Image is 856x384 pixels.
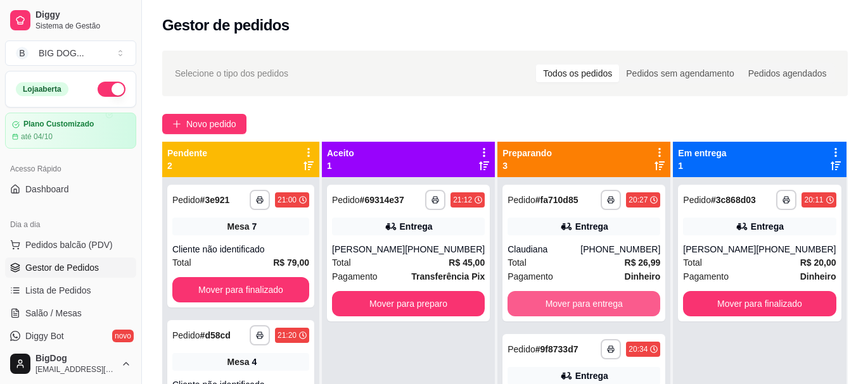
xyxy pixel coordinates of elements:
[508,243,580,256] div: Claudiana
[25,238,113,251] span: Pedidos balcão (PDV)
[167,147,207,159] p: Pendente
[25,330,64,342] span: Diggy Bot
[535,195,578,205] strong: # fa710d85
[502,159,552,172] p: 3
[162,15,290,35] h2: Gestor de pedidos
[332,291,485,316] button: Mover para preparo
[227,356,250,368] span: Mesa
[172,243,309,256] div: Cliente não identificado
[16,47,29,59] span: B
[741,65,834,82] div: Pedidos agendados
[711,195,756,205] strong: # 3c868d03
[580,243,660,256] div: [PHONE_NUMBER]
[508,195,535,205] span: Pedido
[800,257,836,268] strong: R$ 20,00
[508,256,527,269] span: Total
[278,330,297,340] div: 21:20
[162,114,246,134] button: Novo pedido
[172,195,200,205] span: Pedido
[5,40,136,66] button: Select a team
[23,120,94,129] article: Plano Customizado
[678,147,726,159] p: Em entrega
[683,269,729,283] span: Pagamento
[172,277,309,302] button: Mover para finalizado
[5,214,136,235] div: Dia a dia
[405,243,485,256] div: [PHONE_NUMBER]
[5,303,136,323] a: Salão / Mesas
[167,159,207,172] p: 2
[678,159,726,172] p: 1
[5,159,136,179] div: Acesso Rápido
[327,159,354,172] p: 1
[35,353,116,364] span: BigDog
[25,307,82,319] span: Salão / Mesas
[502,147,552,159] p: Preparando
[629,195,648,205] div: 20:27
[278,195,297,205] div: 21:00
[327,147,354,159] p: Aceito
[800,271,836,282] strong: Dinheiro
[273,257,309,268] strong: R$ 79,00
[200,330,231,340] strong: # d58cd
[449,257,485,268] strong: R$ 45,00
[35,21,131,31] span: Sistema de Gestão
[25,183,69,195] span: Dashboard
[360,195,404,205] strong: # 69314e37
[629,344,648,354] div: 20:34
[98,82,125,97] button: Alterar Status
[200,195,230,205] strong: # 3e921
[25,284,91,297] span: Lista de Pedidos
[575,220,608,233] div: Entrega
[804,195,823,205] div: 20:11
[683,243,756,256] div: [PERSON_NAME]
[16,82,68,96] div: Loja aberta
[5,349,136,379] button: BigDog[EMAIL_ADDRESS][DOMAIN_NAME]
[39,47,84,59] div: BIG DOG ...
[619,65,741,82] div: Pedidos sem agendamento
[172,330,200,340] span: Pedido
[508,291,660,316] button: Mover para entrega
[252,356,257,368] div: 4
[508,344,535,354] span: Pedido
[332,256,351,269] span: Total
[683,291,836,316] button: Mover para finalizado
[332,269,378,283] span: Pagamento
[332,195,360,205] span: Pedido
[25,261,99,274] span: Gestor de Pedidos
[35,364,116,375] span: [EMAIL_ADDRESS][DOMAIN_NAME]
[5,179,136,199] a: Dashboard
[186,117,236,131] span: Novo pedido
[227,220,250,233] span: Mesa
[508,269,553,283] span: Pagamento
[625,257,661,268] strong: R$ 26,99
[175,66,288,80] span: Selecione o tipo dos pedidos
[751,220,784,233] div: Entrega
[5,326,136,346] a: Diggy Botnovo
[35,9,131,21] span: Diggy
[172,256,191,269] span: Total
[625,271,661,282] strong: Dinheiro
[400,220,433,233] div: Entrega
[575,369,608,382] div: Entrega
[411,271,485,282] strong: Transferência Pix
[453,195,472,205] div: 21:12
[21,132,53,142] article: até 04/10
[5,280,136,300] a: Lista de Pedidos
[683,256,702,269] span: Total
[683,195,711,205] span: Pedido
[5,235,136,255] button: Pedidos balcão (PDV)
[5,257,136,278] a: Gestor de Pedidos
[172,120,181,128] span: plus
[5,113,136,149] a: Plano Customizadoaté 04/10
[756,243,836,256] div: [PHONE_NUMBER]
[252,220,257,233] div: 7
[536,65,619,82] div: Todos os pedidos
[332,243,405,256] div: [PERSON_NAME]
[5,5,136,35] a: DiggySistema de Gestão
[535,344,578,354] strong: # 9f8733d7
